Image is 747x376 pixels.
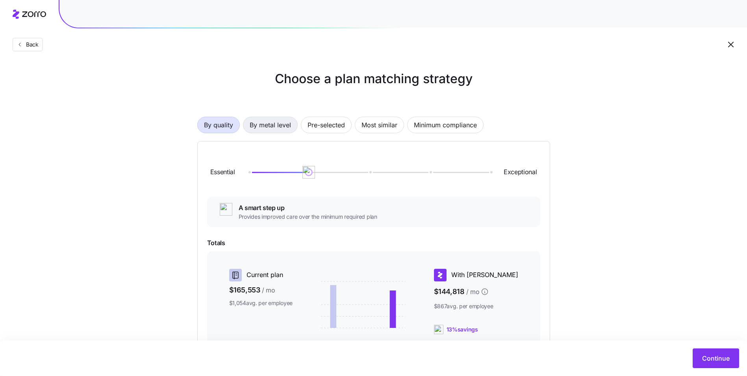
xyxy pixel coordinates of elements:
span: / mo [466,287,480,297]
span: Pre-selected [308,117,345,133]
span: By quality [204,117,233,133]
button: Most similar [355,117,404,133]
span: $144,818 [434,285,518,299]
h1: Choose a plan matching strategy [197,69,550,88]
img: ai-icon.png [302,166,315,179]
span: Minimum compliance [414,117,477,133]
div: Current plan [229,269,293,281]
span: Continue [702,354,730,363]
span: A smart step up [239,203,377,213]
span: $165,553 [229,285,293,296]
button: Back [13,38,43,51]
div: With [PERSON_NAME] [434,269,518,281]
button: By metal level [243,117,298,133]
span: / mo [262,285,275,295]
span: Totals [207,238,540,248]
span: 13% savings [447,326,478,333]
button: Minimum compliance [407,117,484,133]
span: Back [23,41,39,48]
span: $1,054 avg. per employee [229,299,293,307]
button: By quality [197,117,240,133]
span: By metal level [250,117,291,133]
img: ai-icon.png [434,325,443,334]
span: Provides improved care over the minimum required plan [239,213,377,221]
span: $867 avg. per employee [434,302,518,310]
button: Continue [693,348,739,368]
button: Pre-selected [301,117,352,133]
span: Essential [210,167,235,177]
img: ai-icon.png [220,203,232,216]
span: Exceptional [504,167,537,177]
span: Most similar [361,117,397,133]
